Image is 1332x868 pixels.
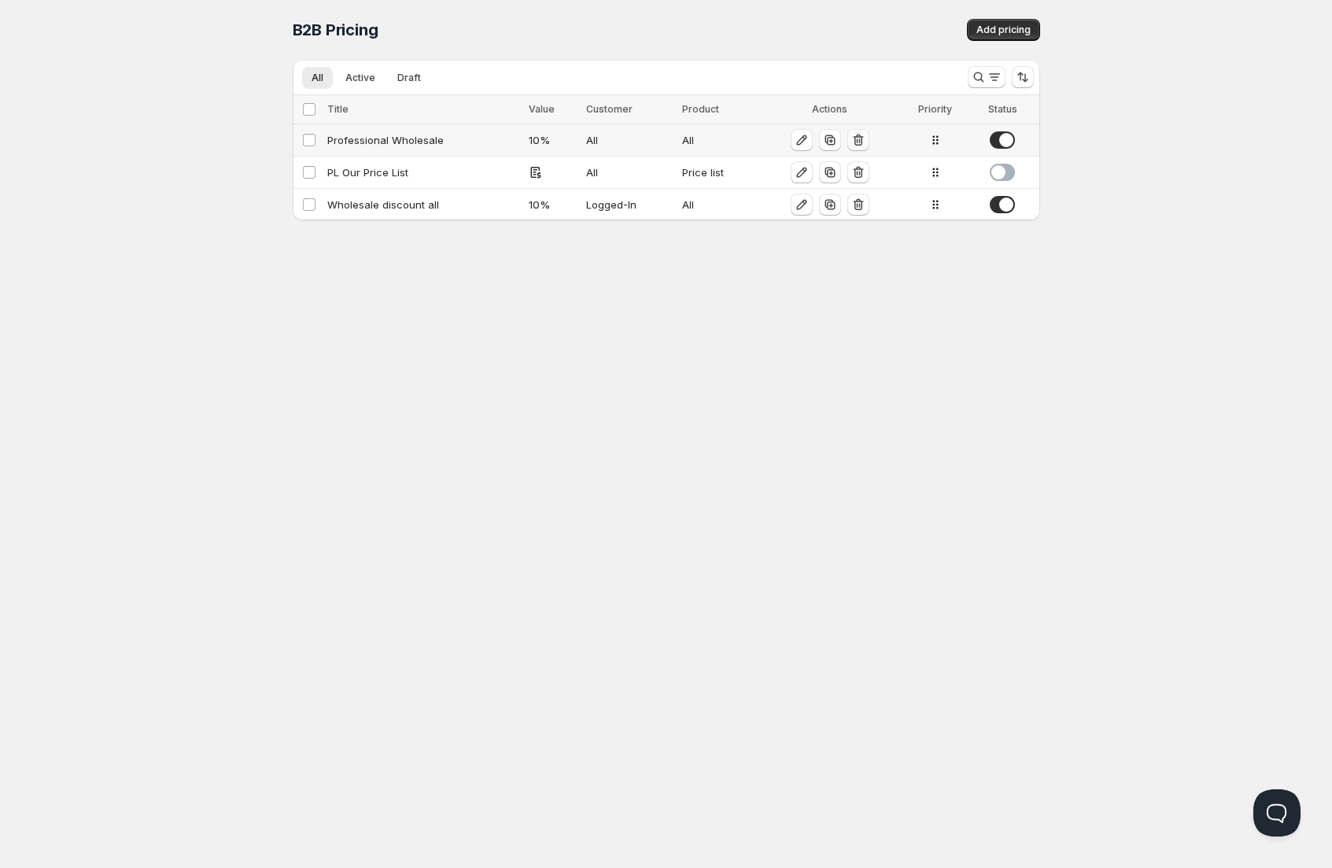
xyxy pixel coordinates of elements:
[812,103,847,115] span: Actions
[682,103,719,115] span: Product
[682,164,755,180] div: Price list
[327,132,520,148] div: Professional Wholesale
[397,72,421,84] span: Draft
[1253,789,1301,837] iframe: Help Scout Beacon - Open
[918,103,952,115] span: Priority
[312,72,323,84] span: All
[967,19,1040,41] button: Add pricing
[586,103,633,115] span: Customer
[976,24,1031,36] span: Add pricing
[529,103,555,115] span: Value
[327,164,520,180] div: PL Our Price List
[988,103,1017,115] span: Status
[345,72,375,84] span: Active
[586,197,673,212] div: Logged-In
[327,103,349,115] span: Title
[586,132,673,148] div: All
[1012,66,1034,88] button: Sort the results
[327,197,520,212] div: Wholesale discount all
[586,164,673,180] div: All
[682,132,755,148] div: All
[293,20,378,39] span: B2B Pricing
[529,197,576,212] div: 10 %
[682,197,755,212] div: All
[529,132,576,148] div: 10 %
[968,66,1005,88] button: Search and filter results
